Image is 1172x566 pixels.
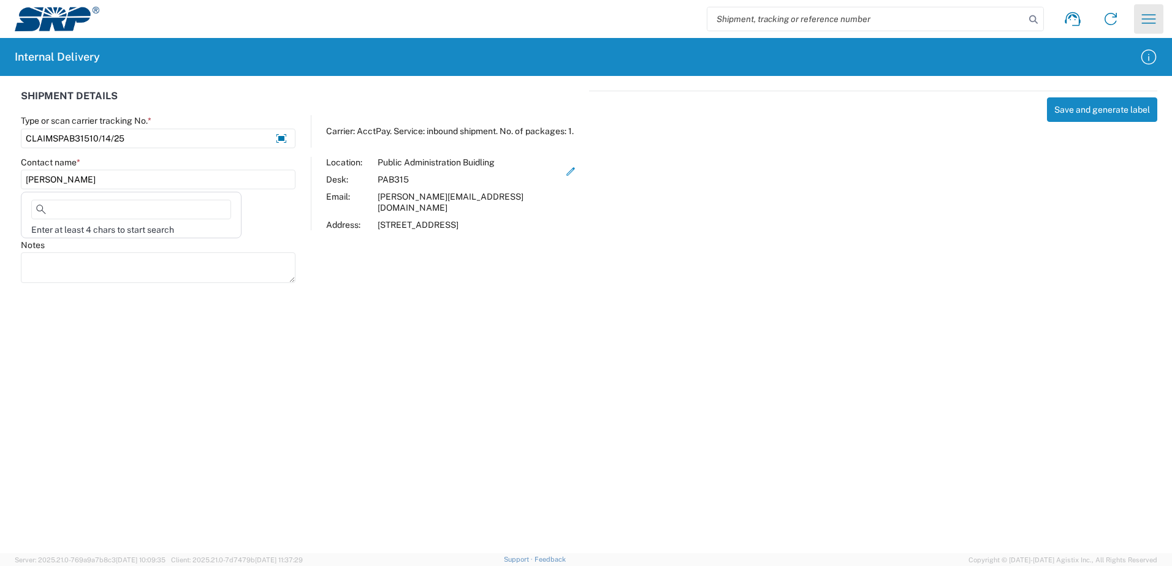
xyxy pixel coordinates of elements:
[15,556,166,564] span: Server: 2025.21.0-769a9a7b8c3
[171,556,303,564] span: Client: 2025.21.0-7d7479b
[21,91,583,115] div: SHIPMENT DETAILS
[1047,97,1157,122] button: Save and generate label
[21,115,151,126] label: Type or scan carrier tracking No.
[255,556,303,564] span: [DATE] 11:37:29
[504,556,535,563] a: Support
[326,191,371,213] div: Email:
[968,554,1157,565] span: Copyright © [DATE]-[DATE] Agistix Inc., All Rights Reserved
[378,174,558,185] div: PAB315
[326,126,574,137] div: Carrier: AcctPay. Service: inbound shipment. No. of packages: 1.
[378,157,558,168] div: Public Administration Buidling
[326,157,371,168] div: Location:
[15,50,100,64] h2: Internal Delivery
[326,219,371,230] div: Address:
[378,219,558,230] div: [STREET_ADDRESS]
[15,7,99,31] img: srp
[21,157,80,168] label: Contact name
[707,7,1025,31] input: Shipment, tracking or reference number
[24,224,238,235] div: Enter at least 4 chars to start search
[21,240,45,251] label: Notes
[326,174,371,185] div: Desk:
[535,556,566,563] a: Feedback
[116,556,166,564] span: [DATE] 10:09:35
[378,191,558,213] div: [PERSON_NAME][EMAIL_ADDRESS][DOMAIN_NAME]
